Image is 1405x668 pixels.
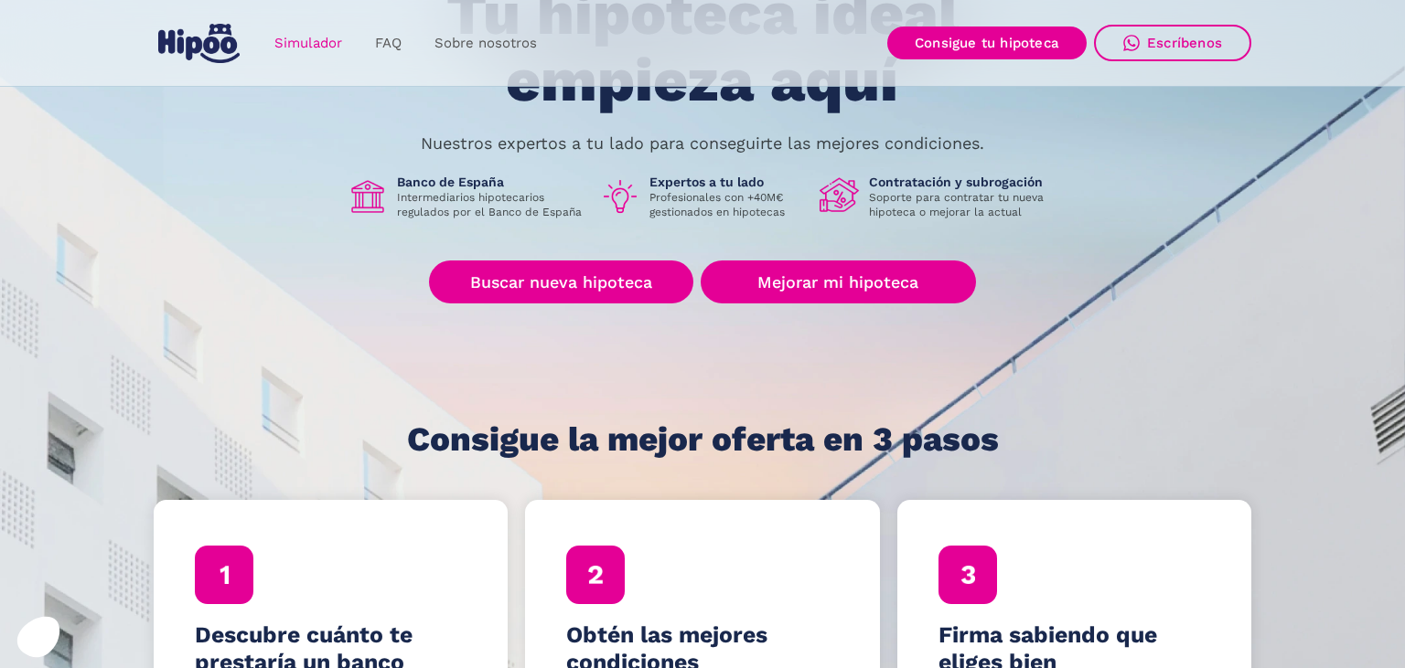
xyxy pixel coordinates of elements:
[258,26,359,61] a: Simulador
[649,174,805,190] h1: Expertos a tu lado
[397,174,585,190] h1: Banco de España
[887,27,1087,59] a: Consigue tu hipoteca
[869,190,1057,219] p: Soporte para contratar tu nueva hipoteca o mejorar la actual
[154,16,243,70] a: home
[869,174,1057,190] h1: Contratación y subrogación
[1094,25,1251,61] a: Escríbenos
[1147,35,1222,51] div: Escríbenos
[397,190,585,219] p: Intermediarios hipotecarios regulados por el Banco de España
[421,136,984,151] p: Nuestros expertos a tu lado para conseguirte las mejores condiciones.
[649,190,805,219] p: Profesionales con +40M€ gestionados en hipotecas
[701,260,976,303] a: Mejorar mi hipoteca
[418,26,553,61] a: Sobre nosotros
[429,260,693,303] a: Buscar nueva hipoteca
[359,26,418,61] a: FAQ
[407,421,999,458] h1: Consigue la mejor oferta en 3 pasos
